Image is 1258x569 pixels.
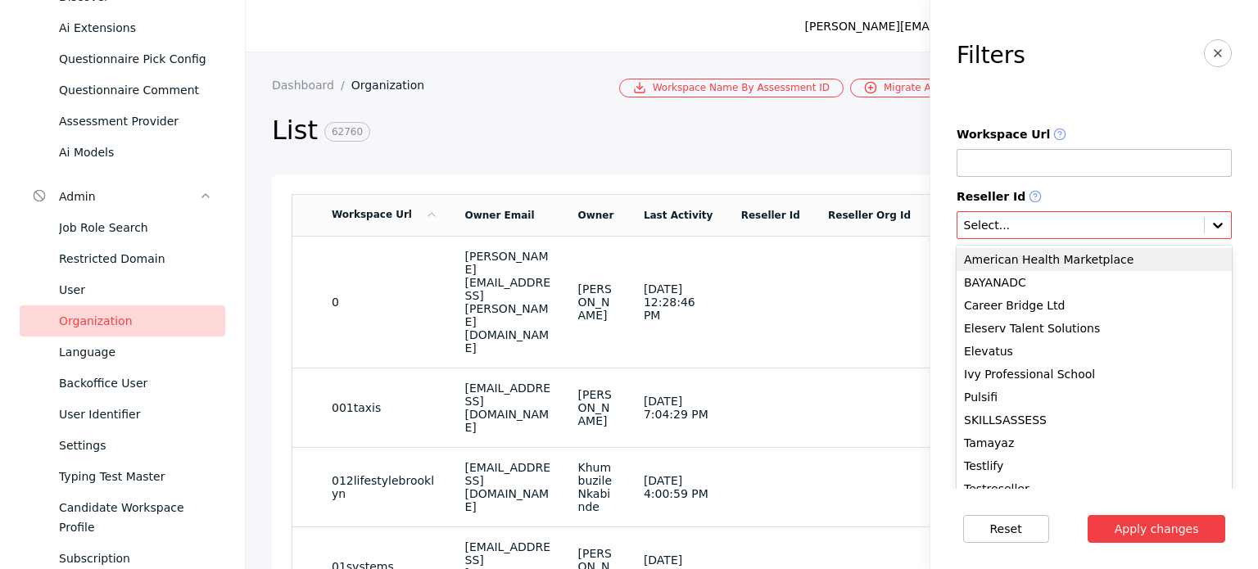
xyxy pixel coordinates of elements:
a: Reseller Id [741,210,800,221]
div: Pulsifi [957,386,1232,409]
div: Candidate Workspace Profile [59,498,212,537]
label: Reseller Id [957,190,1232,205]
div: Subscription [59,549,212,568]
a: Ai Models [20,137,225,168]
div: SKILLSASSESS [957,409,1232,431]
section: [PERSON_NAME][EMAIL_ADDRESS][PERSON_NAME][DOMAIN_NAME] [465,250,552,354]
section: [PERSON_NAME] [578,282,618,322]
div: Ai Models [59,142,212,162]
h2: List [272,114,977,148]
section: 0 [332,296,439,309]
section: [DATE] 4:00:59 PM [644,474,715,500]
a: Job Role Search [20,212,225,243]
h3: Filters [957,43,1025,69]
a: Workspace Name By Assessment ID [619,79,844,97]
div: Testlify [957,454,1232,477]
td: Owner Email [452,194,565,236]
span: 62760 [324,122,370,142]
div: Ai Extensions [59,18,212,38]
button: Reset [963,515,1049,543]
div: [PERSON_NAME][EMAIL_ADDRESS][PERSON_NAME][DOMAIN_NAME] [805,16,1196,36]
td: Owner [565,194,631,236]
a: Backoffice User [20,368,225,399]
div: Typing Test Master [59,467,212,486]
div: Tamayaz [957,431,1232,454]
section: [DATE] 7:04:29 PM [644,395,715,421]
a: Workspace Url [332,209,438,220]
div: Questionnaire Pick Config [59,49,212,69]
div: Restricted Domain [59,249,212,269]
div: BAYANADC [957,271,1232,294]
a: Questionnaire Pick Config [20,43,225,75]
a: Assessment Provider [20,106,225,137]
section: [PERSON_NAME] [578,388,618,427]
div: Language [59,342,212,362]
a: Questionnaire Comment [20,75,225,106]
div: Job Role Search [59,218,212,237]
label: Workspace Url [957,128,1232,142]
a: Organization [351,79,438,92]
a: User Identifier [20,399,225,430]
div: Career Bridge Ltd [957,294,1232,317]
a: Organization [20,305,225,336]
a: Language [20,336,225,368]
div: American Health Marketplace [957,248,1232,271]
a: User [20,274,225,305]
div: User [59,280,212,300]
a: Typing Test Master [20,461,225,492]
a: Ai Extensions [20,12,225,43]
a: Reseller Org Id [828,210,911,221]
section: 001taxis [332,401,439,414]
div: Assessment Provider [59,111,212,131]
div: Questionnaire Comment [59,80,212,100]
div: Eleserv Talent Solutions [957,317,1232,340]
div: Elevatus [957,340,1232,363]
td: Last Activity [631,194,728,236]
div: Backoffice User [59,373,212,393]
section: 012lifestylebrooklyn [332,474,439,500]
section: [EMAIL_ADDRESS][DOMAIN_NAME] [465,461,552,513]
a: Settings [20,430,225,461]
div: Admin [59,187,199,206]
div: User Identifier [59,404,212,424]
div: Settings [59,436,212,455]
section: Khumbuzile Nkabinde [578,461,618,513]
div: Testreseller [957,477,1232,500]
section: [EMAIL_ADDRESS][DOMAIN_NAME] [465,382,552,434]
a: Migrate Assessment [850,79,997,97]
button: Apply changes [1088,515,1226,543]
a: Restricted Domain [20,243,225,274]
section: [DATE] 12:28:46 PM [644,282,715,322]
a: Dashboard [272,79,351,92]
a: Candidate Workspace Profile [20,492,225,543]
div: Ivy Professional School [957,363,1232,386]
div: Organization [59,311,212,331]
